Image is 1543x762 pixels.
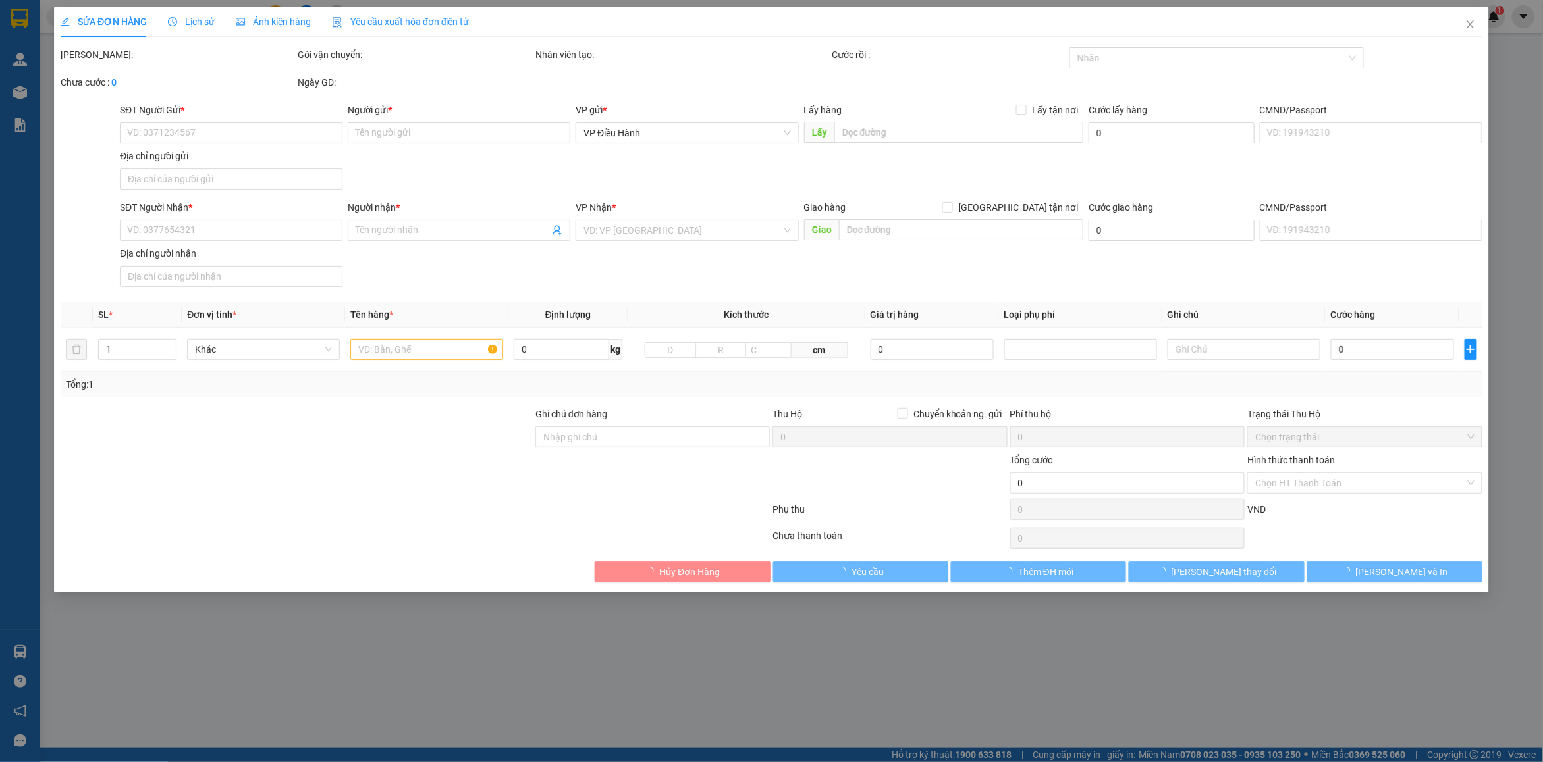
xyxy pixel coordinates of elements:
[772,409,802,419] span: Thu Hộ
[1157,567,1172,576] span: loading
[535,426,770,447] input: Ghi chú đơn hàng
[120,246,342,261] div: Địa chỉ người nhận
[951,561,1126,582] button: Thêm ĐH mới
[120,149,342,163] div: Địa chỉ người gửi
[695,342,747,358] input: R
[1307,561,1482,582] button: [PERSON_NAME] và In
[659,565,720,579] span: Hủy Đơn Hàng
[832,47,1067,62] div: Cước rồi :
[236,17,245,26] span: picture
[792,342,848,358] span: cm
[61,75,295,89] div: Chưa cước :
[61,16,147,27] span: SỬA ĐƠN HÀNG
[1247,407,1482,421] div: Trạng thái Thu Hộ
[1168,339,1320,360] input: Ghi Chú
[1027,103,1083,117] span: Lấy tận nơi
[771,528,1008,551] div: Chưa thanh toán
[1089,122,1255,143] input: Cước lấy hàng
[745,342,792,358] input: C
[1341,567,1356,576] span: loading
[609,339,622,360] span: kg
[195,340,332,359] span: Khác
[837,567,852,576] span: loading
[1089,105,1147,115] label: Cước lấy hàng
[1089,202,1153,213] label: Cước giao hàng
[1162,302,1326,328] th: Ghi chú
[1331,309,1376,320] span: Cước hàng
[187,309,236,320] span: Đơn vị tính
[350,309,393,320] span: Tên hàng
[298,75,532,89] div: Ngày GD:
[120,266,342,287] input: Địa chỉ của người nhận
[120,200,342,215] div: SĐT Người Nhận
[852,565,884,579] span: Yêu cầu
[332,17,342,28] img: icon
[1465,339,1477,360] button: plus
[804,105,842,115] span: Lấy hàng
[168,16,215,27] span: Lịch sử
[999,302,1162,328] th: Loại phụ phí
[1129,561,1304,582] button: [PERSON_NAME] thay đổi
[1465,19,1476,30] span: close
[1356,565,1448,579] span: [PERSON_NAME] và In
[773,561,948,582] button: Yêu cầu
[871,309,919,320] span: Giá trị hàng
[348,200,570,215] div: Người nhận
[552,225,562,236] span: user-add
[236,16,311,27] span: Ảnh kiện hàng
[908,407,1008,421] span: Chuyển khoản ng. gửi
[804,122,834,143] span: Lấy
[61,17,70,26] span: edit
[1004,567,1018,576] span: loading
[61,47,295,62] div: [PERSON_NAME]:
[535,47,830,62] div: Nhân viên tạo:
[1260,200,1482,215] div: CMND/Passport
[350,339,503,360] input: VD: Bàn, Ghế
[839,219,1084,240] input: Dọc đường
[724,309,769,320] span: Kích thước
[120,168,342,190] input: Địa chỉ của người gửi
[111,77,117,88] b: 0
[1465,344,1476,355] span: plus
[66,339,87,360] button: delete
[1452,7,1489,43] button: Close
[595,561,770,582] button: Hủy Đơn Hàng
[332,16,470,27] span: Yêu cầu xuất hóa đơn điện tử
[804,202,846,213] span: Giao hàng
[576,103,798,117] div: VP gửi
[1010,455,1053,465] span: Tổng cước
[1255,427,1474,447] span: Chọn trạng thái
[348,103,570,117] div: Người gửi
[1018,565,1073,579] span: Thêm ĐH mới
[771,502,1008,525] div: Phụ thu
[834,122,1084,143] input: Dọc đường
[953,200,1083,215] span: [GEOGRAPHIC_DATA] tận nơi
[66,377,595,392] div: Tổng: 1
[576,202,612,213] span: VP Nhận
[645,342,696,358] input: D
[120,103,342,117] div: SĐT Người Gửi
[1260,103,1482,117] div: CMND/Passport
[804,219,839,240] span: Giao
[298,47,532,62] div: Gói vận chuyển:
[645,567,659,576] span: loading
[98,309,109,320] span: SL
[1010,407,1245,426] div: Phí thu hộ
[545,309,591,320] span: Định lượng
[1089,220,1255,241] input: Cước giao hàng
[1247,504,1266,515] span: VND
[1247,455,1335,465] label: Hình thức thanh toán
[535,409,608,419] label: Ghi chú đơn hàng
[583,123,790,143] span: VP Điều Hành
[168,17,177,26] span: clock-circle
[1172,565,1277,579] span: [PERSON_NAME] thay đổi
